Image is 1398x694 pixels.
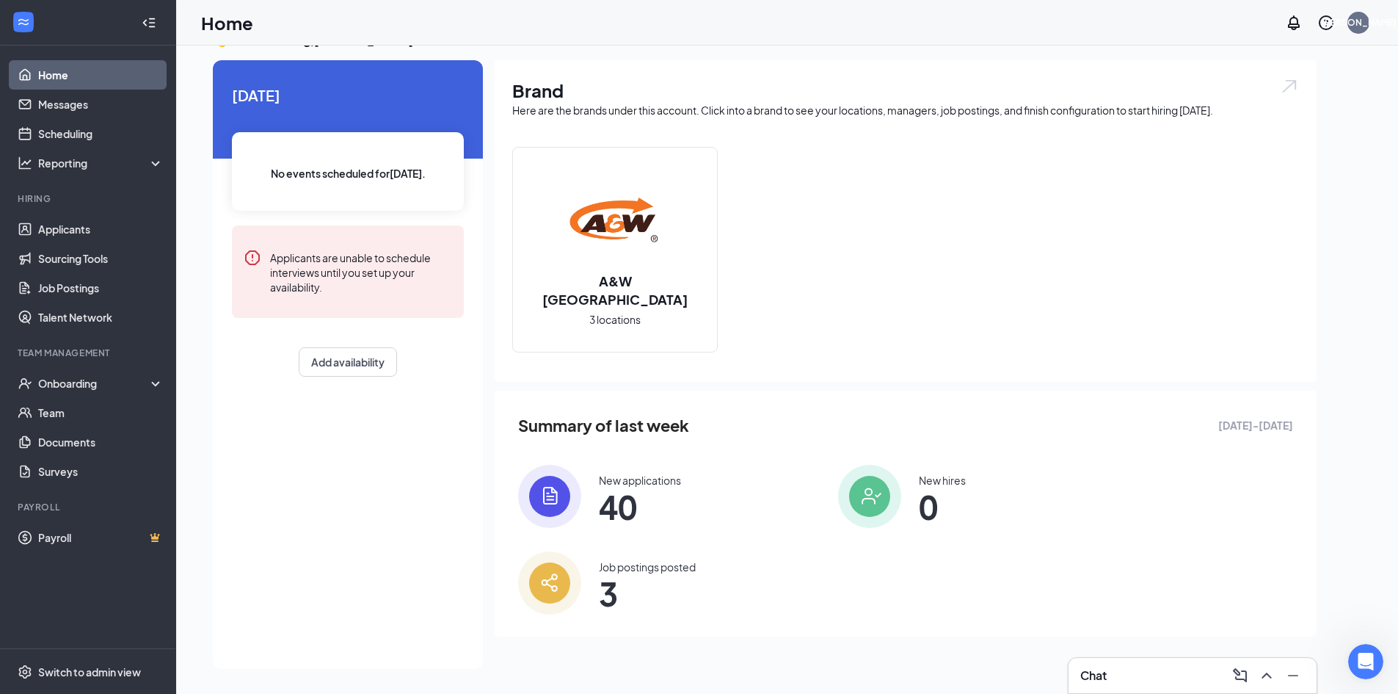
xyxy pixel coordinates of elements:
p: The team can also help [71,18,183,33]
svg: Error [244,249,261,267]
a: Surveys [38,457,164,486]
a: Messages [38,90,164,119]
div: Here are the brands under this account. Click into a brand to see your locations, managers, job p... [512,103,1299,118]
svg: Analysis [18,156,32,170]
h1: Brand [512,78,1299,103]
span: Summary of last week [518,413,689,438]
div: Reporting [38,156,164,170]
button: go back [10,6,37,34]
div: If you don't need anything else, I'll close this chat for now. But remember, you can come back an... [23,474,229,618]
div: Applicants are unable to schedule interviews until you set up your availability. [270,249,452,294]
div: [DATE] [12,388,282,408]
a: Sponsorship [92,50,203,81]
h3: Chat [1080,668,1107,684]
li: Try using an alternate browser. [34,281,229,295]
li: Clear your browser cache and cookies. [34,250,229,278]
span: 40 [599,494,681,520]
a: PayrollCrown [38,523,164,552]
svg: ChevronUp [1258,667,1275,684]
img: Profile image for Fin [42,8,65,32]
button: ChevronUp [1255,664,1278,687]
a: Scheduling [38,119,164,148]
button: Minimize [1281,664,1305,687]
div: Could you kindly let me know if you’ve had the chance to try the steps I shared below? [23,118,229,162]
h1: Fin [71,7,89,18]
div: Please let me know how it goes, or if you’d like me to walk you through the process. [23,303,229,346]
svg: QuestionInfo [1317,14,1335,32]
button: Add availability [299,347,397,377]
div: Team Management [18,347,161,359]
div: New hires [919,473,966,488]
div: Hi [PERSON_NAME],I haven't received a response from you. I hope everything is fine.If you don't n... [12,408,241,648]
div: Job postings posted [599,560,696,574]
svg: Notifications [1285,14,1303,32]
a: Home [38,60,164,90]
div: Hiring [18,192,161,205]
li: Assign a default user under “Manage Access” in Campaign Manager. [34,220,229,247]
a: Applicants [38,214,164,244]
div: Switch to admin view [38,665,141,679]
a: Sourcing Tools [38,244,164,273]
a: Documents [38,427,164,457]
span: [DATE] - [DATE] [1218,417,1293,433]
div: Chloe says… [12,408,282,660]
div: Hi [PERSON_NAME], [23,416,229,431]
span: 3 locations [589,311,641,328]
img: open.6027fd2a22e1237b5b06.svg [1280,78,1299,95]
button: ComposeMessage [1228,664,1252,687]
span: [DATE] [232,84,464,106]
svg: Settings [18,665,32,679]
div: [PERSON_NAME] [1321,16,1397,29]
a: Team [38,398,164,427]
img: icon [518,465,581,528]
svg: ComposeMessage [1231,667,1249,684]
a: Talent Network [38,303,164,332]
div: Thank you! [23,353,229,368]
span: Sponsorship [123,59,190,71]
svg: UserCheck [18,376,32,391]
div: Onboarding [38,376,151,391]
span: 0 [919,494,966,520]
a: Job Postings [38,273,164,303]
img: icon [838,465,901,528]
button: Home [230,6,258,34]
span: 3 [599,580,696,607]
svg: Collapse [142,15,156,30]
div: Close [258,6,284,32]
span: No events scheduled for [DATE] . [271,165,426,181]
iframe: Intercom live chat [1348,644,1383,679]
li: Check your LinkedIn Campaign Manager account settings to confirm that a default billing account i... [34,162,229,216]
svg: WorkstreamLogo [16,15,31,29]
img: icon [518,552,581,615]
svg: Minimize [1284,667,1302,684]
div: Payroll [18,501,161,513]
div: I haven't received a response from you. I hope everything is fine. [23,438,229,467]
img: A&W Canada [568,172,662,266]
h2: A&W [GEOGRAPHIC_DATA] [513,272,717,308]
h1: Home [201,10,253,35]
div: New applications [599,473,681,488]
